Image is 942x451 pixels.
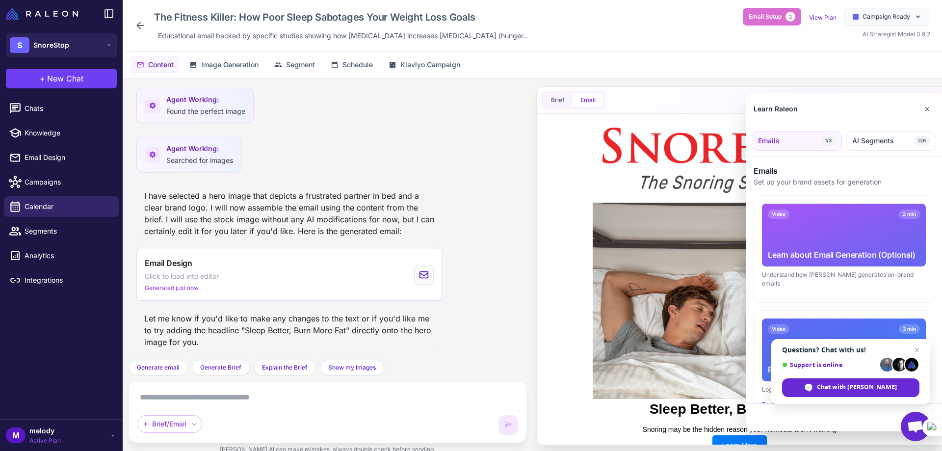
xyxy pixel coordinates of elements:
[762,385,926,394] div: Logo placement, background, and typography
[752,131,842,151] button: Emails1/3
[754,177,934,187] p: Set up your brand assets for generation
[40,85,334,282] img: A woman plugs her ears in frustration while her partner snores in bed.
[768,249,920,261] div: Learn about Email Generation (Optional)
[782,378,919,397] div: Chat with Raleon
[762,400,795,409] button: Personalize
[762,270,926,288] div: Understand how [PERSON_NAME] generates on-brand emails
[852,135,894,146] span: AI Segments
[782,346,919,354] span: Questions? Chat with us!
[914,136,930,146] span: 2/6
[159,318,214,338] a: Learn More
[754,104,798,114] div: Learn Raleon
[920,99,934,119] button: Close
[768,364,920,375] div: Personalize your Header (Step 1)
[817,383,897,392] span: Chat with [PERSON_NAME]
[906,410,934,425] button: Close
[899,210,920,219] span: 2 min
[846,131,936,151] button: AI Segments2/6
[59,306,314,317] p: Snoring may be the hidden reason your workouts aren't working
[782,361,877,369] span: Support is online
[768,210,789,219] span: Video
[768,324,789,334] span: Video
[50,10,324,75] img: SnoreStop Logo
[911,344,923,356] span: Close chat
[754,165,934,177] h3: Emails
[899,324,920,334] span: 3 min
[59,286,314,297] h1: Sleep Better, Burn More Fat
[901,412,930,441] div: Open chat
[758,135,780,146] span: Emails
[821,136,836,146] span: 1/3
